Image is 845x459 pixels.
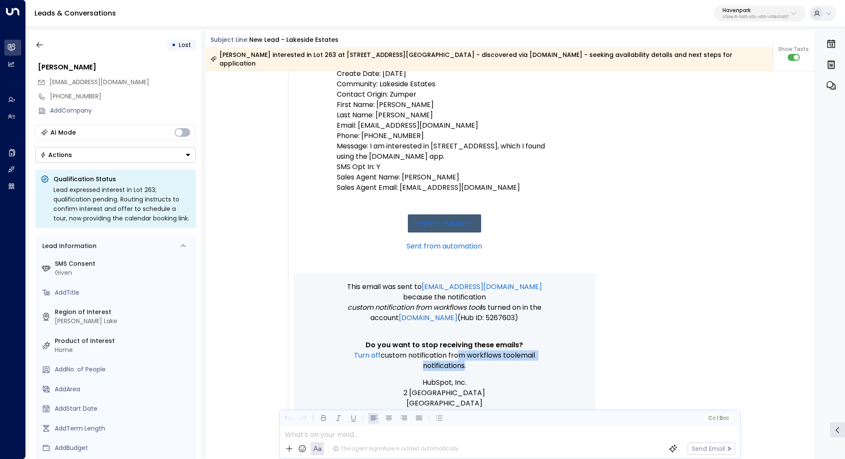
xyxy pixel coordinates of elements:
[337,110,552,120] p: Last Name: [PERSON_NAME]
[55,308,192,317] label: Region of Interest
[337,377,552,409] p: HubSpot, Inc. 2 [GEOGRAPHIC_DATA] [GEOGRAPHIC_DATA]
[55,365,192,374] div: AddNo. of People
[422,282,542,292] a: [EMAIL_ADDRESS][DOMAIN_NAME]
[407,241,482,252] a: Sent from automation
[55,404,192,413] div: AddStart Date
[249,35,338,44] div: New Lead - Lakeside Estates
[337,141,552,162] p: Message: I am interested in [STREET_ADDRESS], which I found using the [DOMAIN_NAME] app.
[337,172,552,182] p: Sales Agent Name: [PERSON_NAME]
[366,340,523,350] span: Do you want to stop receiving these emails?
[40,151,72,159] div: Actions
[55,346,192,355] div: Home
[282,413,293,424] button: Undo
[172,37,176,53] div: •
[337,162,552,172] p: SMS Opt In: Y
[297,413,308,424] button: Redo
[337,100,552,110] p: First Name: [PERSON_NAME]
[337,89,552,100] p: Contact Origin: Zumper
[35,147,196,163] button: Actions
[708,415,729,421] span: Cc Bcc
[179,41,191,49] span: Lost
[723,16,789,19] p: 413dacf9-5485-402c-a519-14108c614857
[704,414,732,422] button: Cc|Bcc
[337,120,552,131] p: Email: [EMAIL_ADDRESS][DOMAIN_NAME]
[50,78,149,86] span: [EMAIL_ADDRESS][DOMAIN_NAME]
[210,50,768,68] div: [PERSON_NAME] interested in Lot 263 at [STREET_ADDRESS][GEOGRAPHIC_DATA] - discovered via [DOMAIN...
[408,214,481,233] a: View in HubSpot
[35,147,196,163] div: Button group with a nested menu
[337,350,552,371] p: email notifications.
[337,79,552,89] p: Community: Lakeside Estates
[55,385,192,394] div: AddArea
[354,350,381,361] a: Turn off
[53,175,191,183] p: Qualification Status
[34,8,116,18] a: Leads & Conversations
[55,424,192,433] div: AddTerm Length
[333,445,459,453] div: The agent signature is added automatically
[53,185,191,223] div: Lead expressed interest in Lot 263; qualification pending. Routing instructs to confirm interest ...
[337,69,552,79] p: Create Date: [DATE]
[38,62,196,72] div: [PERSON_NAME]
[714,5,806,22] button: Havenpark413dacf9-5485-402c-a519-14108c614857
[50,92,196,101] div: [PHONE_NUMBER]
[55,288,192,297] div: AddTitle
[50,78,149,87] span: jaanyjacob560@gmail.com
[337,182,552,193] p: Sales Agent Email: [EMAIL_ADDRESS][DOMAIN_NAME]
[337,282,552,323] p: This email was sent to because the notification is turned on in the account (Hub ID: 5267603)
[778,45,809,53] span: Show Texts
[723,8,789,13] p: Havenpark
[55,317,192,326] div: [PERSON_NAME] Lake
[210,35,248,44] span: Subject Line:
[50,106,196,115] div: AddCompany
[55,443,192,453] div: AddBudget
[347,302,481,313] span: Custom notification from workflows tool
[381,350,516,361] span: Custom notification from workflows tool
[50,128,76,137] div: AI Mode
[55,259,192,268] label: SMS Consent
[399,313,457,323] a: [DOMAIN_NAME]
[337,131,552,141] p: Phone: [PHONE_NUMBER]
[717,415,718,421] span: |
[55,268,192,277] div: Given
[39,242,97,251] div: Lead Information
[55,336,192,346] label: Product of Interest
